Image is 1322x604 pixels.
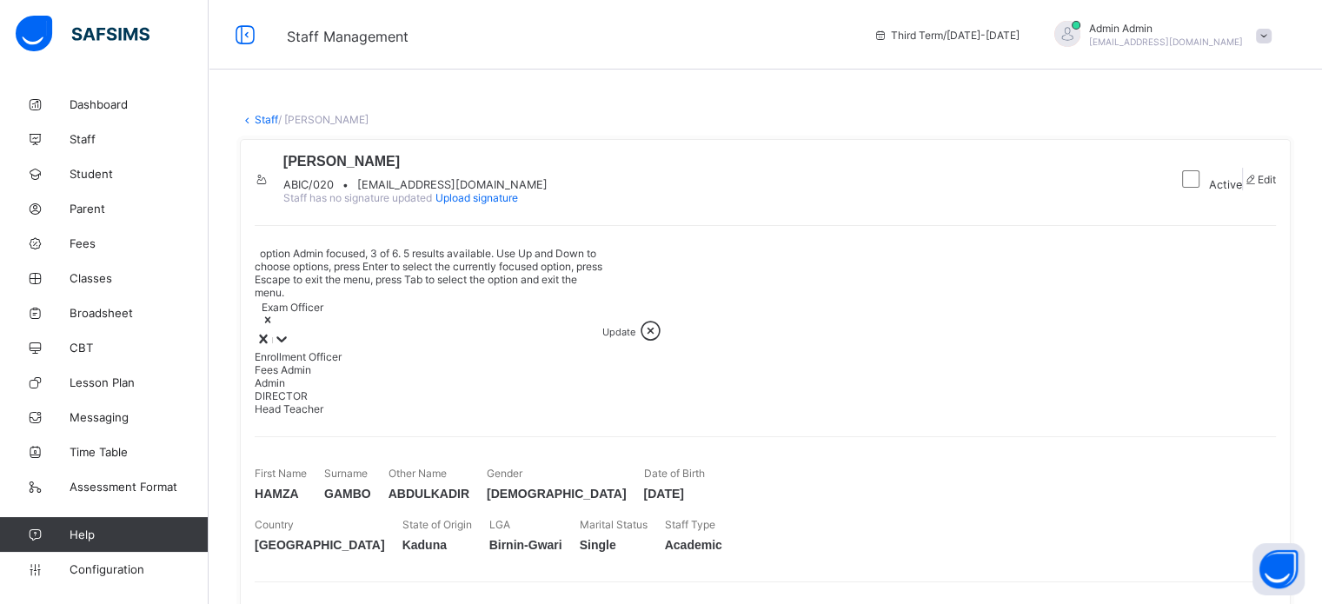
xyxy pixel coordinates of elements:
[278,113,369,126] span: / [PERSON_NAME]
[16,16,149,52] img: safsims
[70,167,209,181] span: Student
[602,326,635,338] span: Update
[255,247,602,299] span: option Admin focused, 3 of 6. 5 results available. Use Up and Down to choose options, press Enter...
[580,518,648,531] span: Marital Status
[70,271,209,285] span: Classes
[324,487,371,501] span: GAMBO
[255,113,278,126] a: Staff
[70,341,209,355] span: CBT
[389,467,447,480] span: Other Name
[402,538,472,552] span: Kaduna
[255,402,602,415] div: Head Teacher
[489,538,562,552] span: Birnin-Gwari
[255,389,602,402] div: DIRECTOR
[255,350,602,363] div: Enrollment Officer
[70,97,209,111] span: Dashboard
[283,178,334,191] span: ABIC/020
[1037,21,1280,50] div: AdminAdmin
[643,467,704,480] span: Date of Birth
[580,538,648,552] span: Single
[402,518,472,531] span: State of Origin
[70,306,209,320] span: Broadsheet
[255,467,307,480] span: First Name
[255,538,385,552] span: [GEOGRAPHIC_DATA]
[665,538,722,552] span: Academic
[643,487,704,501] span: [DATE]
[70,445,209,459] span: Time Table
[283,191,432,204] span: Staff has no signature updated
[665,518,715,531] span: Staff Type
[287,28,409,45] span: Staff Management
[70,375,209,389] span: Lesson Plan
[255,487,307,501] span: HAMZA
[70,528,208,541] span: Help
[357,178,548,191] span: [EMAIL_ADDRESS][DOMAIN_NAME]
[1209,177,1242,190] span: Active
[70,480,209,494] span: Assessment Format
[255,363,602,376] div: Fees Admin
[255,518,294,531] span: Country
[487,487,626,501] span: [DEMOGRAPHIC_DATA]
[262,301,323,314] div: Exam Officer
[1258,173,1276,186] span: Edit
[874,29,1020,42] span: session/term information
[389,487,469,501] span: ABDULKADIR
[283,154,548,169] span: [PERSON_NAME]
[70,562,208,576] span: Configuration
[70,236,209,250] span: Fees
[1252,543,1305,595] button: Open asap
[70,202,209,216] span: Parent
[1089,22,1243,35] span: Admin Admin
[70,410,209,424] span: Messaging
[435,191,518,204] span: Upload signature
[70,132,209,146] span: Staff
[324,467,368,480] span: Surname
[255,376,602,389] div: Admin
[283,178,548,191] div: •
[1089,37,1243,47] span: [EMAIL_ADDRESS][DOMAIN_NAME]
[489,518,510,531] span: LGA
[487,467,522,480] span: Gender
